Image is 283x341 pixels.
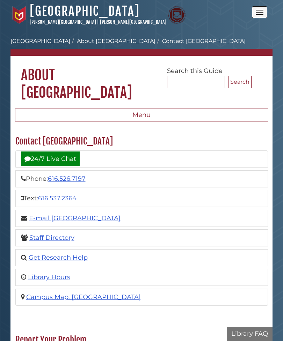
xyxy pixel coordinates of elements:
[29,234,74,242] a: Staff Directory
[26,293,141,301] a: Campus Map: [GEOGRAPHIC_DATA]
[252,6,267,18] button: Open the menu
[10,56,273,101] h1: About [GEOGRAPHIC_DATA]
[10,38,70,44] a: [GEOGRAPHIC_DATA]
[10,37,273,56] nav: breadcrumb
[227,327,273,341] button: Library FAQ
[21,151,80,166] a: 24/7 Live Chat
[15,170,268,187] li: Phone:
[30,19,96,25] a: [PERSON_NAME][GEOGRAPHIC_DATA]
[48,175,86,183] a: 616.526.7197
[29,254,88,261] a: Get Research Help
[97,19,99,25] span: |
[10,6,28,24] img: Calvin University
[12,136,271,147] h2: Contact [GEOGRAPHIC_DATA]
[15,190,268,207] li: Text:
[15,109,268,122] button: Menu
[29,214,121,222] a: E-mail [GEOGRAPHIC_DATA]
[155,37,246,45] li: Contact [GEOGRAPHIC_DATA]
[100,19,166,25] a: [PERSON_NAME][GEOGRAPHIC_DATA]
[228,76,252,88] button: Search
[38,194,77,202] a: 616.537.2364
[168,6,186,24] img: Calvin Theological Seminary
[77,38,155,44] a: About [GEOGRAPHIC_DATA]
[30,3,140,19] a: [GEOGRAPHIC_DATA]
[28,273,70,281] a: Library Hours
